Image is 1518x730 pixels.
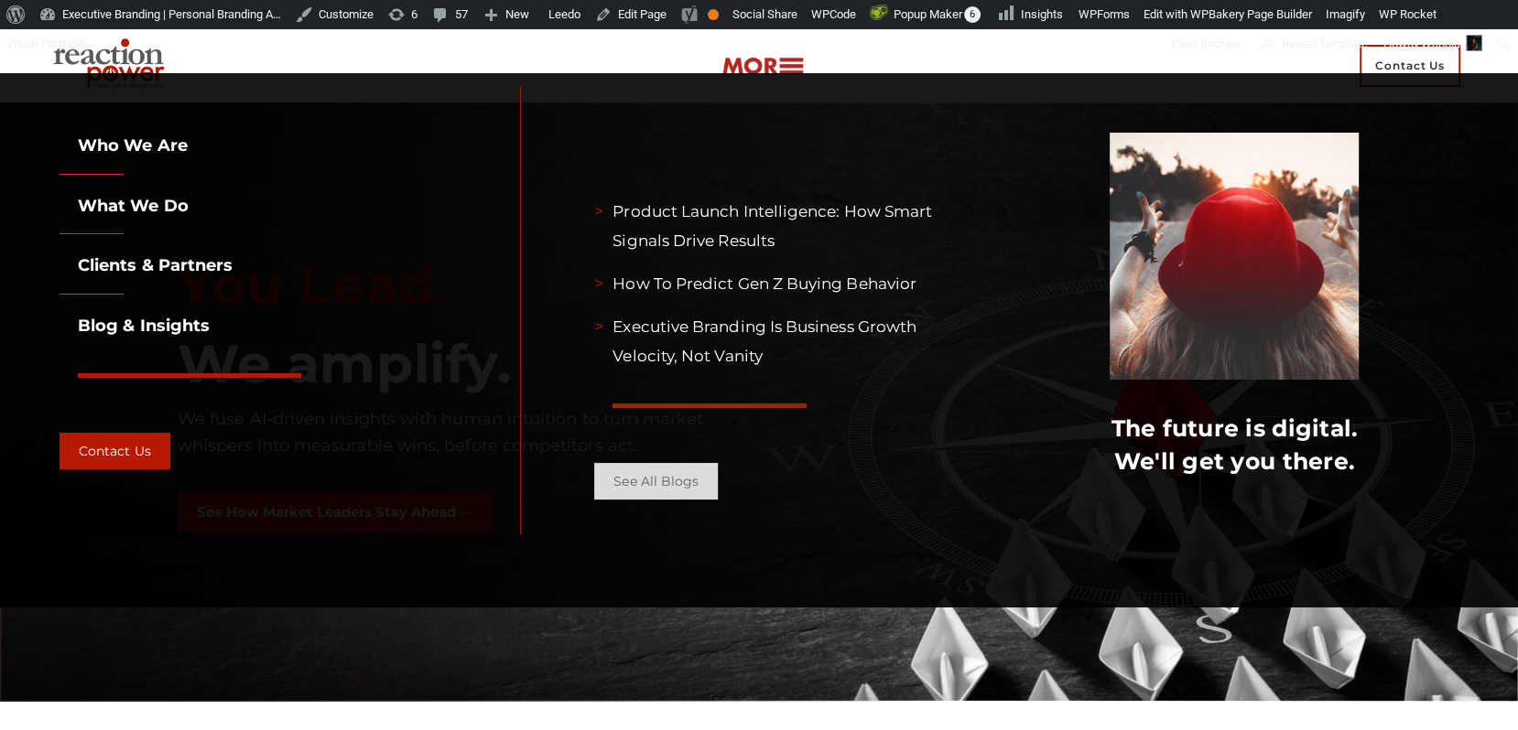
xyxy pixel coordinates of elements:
[1377,29,1490,59] a: Howdy,
[60,433,170,469] a: Contact Us
[182,106,197,121] img: tab_keywords_by_traffic_grey.svg
[1111,414,1359,475] a: The future is digital.We'll get you there.
[70,108,164,120] div: Domain Overview
[60,135,188,156] a: Who we are
[1021,7,1063,21] span: Insights
[1282,29,1368,59] span: Reveal Template
[708,9,719,20] div: OK
[594,463,718,499] a: See all Blogs
[721,56,804,77] img: more-btn.png
[60,196,189,216] a: What we do
[46,33,179,99] img: Executive Branding | Personal Branding Agency
[60,255,233,275] a: Clients & partners
[1348,29,1472,102] a: Contact Us
[202,108,309,120] div: Keywords by Traffic
[60,316,210,336] a: Blog & Insights
[51,29,90,44] div: v 4.0.25
[1360,45,1460,87] span: Contact Us
[1421,37,1460,50] span: Wandia
[48,48,201,62] div: Domain: [DOMAIN_NAME]
[964,6,981,23] span: 6
[613,317,916,365] a: Executive Branding Is Business Growth Velocity, Not Vanity
[29,29,44,44] img: logo_orange.svg
[49,106,64,121] img: tab_domain_overview_orange.svg
[1162,29,1249,59] div: Clear Caches
[29,48,44,62] img: website_grey.svg
[613,202,932,250] a: Product Launch Intelligence: How Smart Signals Drive Results
[613,274,916,293] a: How to Predict Gen Z Buying Behavior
